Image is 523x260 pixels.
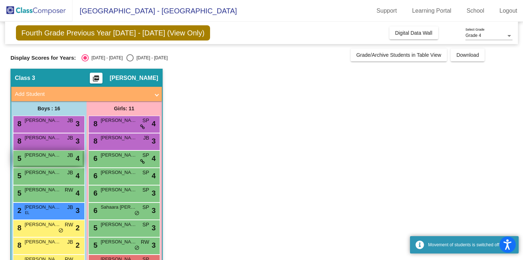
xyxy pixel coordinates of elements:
[67,169,73,176] span: JB
[494,5,523,17] a: Logout
[152,136,156,146] span: 3
[152,170,156,181] span: 4
[58,228,63,234] span: do_not_disturb_alt
[428,242,513,248] div: Movement of students is switched off
[11,55,76,61] span: Display Scores for Years:
[11,101,87,116] div: Boys : 16
[142,117,149,124] span: SP
[101,204,137,211] span: Sahaara [PERSON_NAME]
[92,206,97,214] span: 6
[152,188,156,199] span: 3
[92,224,97,232] span: 5
[81,54,168,61] mat-radio-group: Select an option
[142,186,149,194] span: SP
[134,245,139,251] span: do_not_disturb_alt
[76,170,80,181] span: 4
[461,5,490,17] a: School
[25,204,61,211] span: [PERSON_NAME]
[16,206,21,214] span: 2
[76,240,80,251] span: 2
[92,241,97,249] span: 5
[152,153,156,164] span: 4
[356,52,442,58] span: Grade/Archive Students in Table View
[101,238,137,246] span: [PERSON_NAME]
[16,224,21,232] span: 8
[351,48,447,61] button: Grade/Archive Students in Table View
[25,117,61,124] span: [PERSON_NAME]
[152,222,156,233] span: 3
[142,152,149,159] span: SP
[25,210,29,216] span: EL
[15,74,35,82] span: Class 3
[16,189,21,197] span: 5
[76,153,80,164] span: 4
[152,118,156,129] span: 4
[25,186,61,193] span: [PERSON_NAME]
[92,154,97,162] span: 6
[142,221,149,229] span: SP
[16,120,21,128] span: 8
[406,5,457,17] a: Learning Portal
[101,152,137,159] span: [PERSON_NAME]
[76,118,80,129] span: 3
[92,189,97,197] span: 6
[141,238,149,246] span: RW
[395,30,432,36] span: Digital Data Wall
[389,26,438,39] button: Digital Data Wall
[92,75,100,85] mat-icon: picture_as_pdf
[16,172,21,180] span: 5
[67,238,73,246] span: JB
[16,25,210,41] span: Fourth Grade Previous Year [DATE] - [DATE] (View Only)
[16,154,21,162] span: 5
[90,73,102,84] button: Print Students Details
[72,5,237,17] span: [GEOGRAPHIC_DATA] - [GEOGRAPHIC_DATA]
[15,90,150,98] mat-panel-title: Add Student
[67,204,73,211] span: JB
[371,5,403,17] a: Support
[152,205,156,216] span: 3
[110,74,158,82] span: [PERSON_NAME]
[76,222,80,233] span: 2
[451,48,485,61] button: Download
[76,188,80,199] span: 4
[67,134,73,142] span: JB
[465,33,481,38] span: Grade 4
[92,172,97,180] span: 6
[142,204,149,211] span: SP
[76,136,80,146] span: 3
[142,169,149,176] span: SP
[456,52,479,58] span: Download
[65,186,73,194] span: RW
[101,117,137,124] span: [PERSON_NAME]
[25,152,61,159] span: [PERSON_NAME]
[67,117,73,124] span: JB
[152,240,156,251] span: 3
[101,221,137,228] span: [PERSON_NAME]
[101,169,137,176] span: [PERSON_NAME]
[101,134,137,141] span: [PERSON_NAME]
[67,152,73,159] span: JB
[76,205,80,216] span: 3
[25,221,61,228] span: [PERSON_NAME]
[65,221,73,229] span: RW
[25,238,61,246] span: [PERSON_NAME]
[92,120,97,128] span: 8
[134,55,168,61] div: [DATE] - [DATE]
[16,137,21,145] span: 8
[89,55,123,61] div: [DATE] - [DATE]
[25,134,61,141] span: [PERSON_NAME]
[11,87,162,101] mat-expansion-panel-header: Add Student
[101,186,137,193] span: [PERSON_NAME]
[134,210,139,216] span: do_not_disturb_alt
[16,241,21,249] span: 8
[87,101,162,116] div: Girls: 11
[25,169,61,176] span: [PERSON_NAME]
[143,134,149,142] span: JB
[92,137,97,145] span: 8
